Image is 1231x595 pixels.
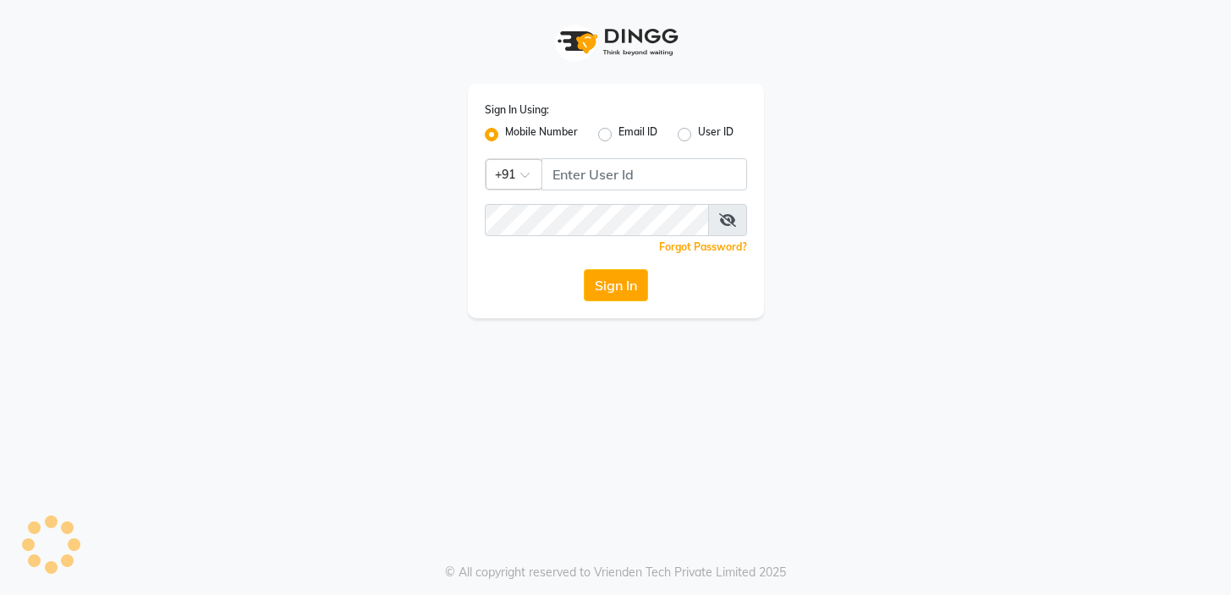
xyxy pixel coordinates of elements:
input: Username [485,204,709,236]
a: Forgot Password? [659,240,747,253]
label: Email ID [618,124,657,145]
img: logo1.svg [548,17,684,67]
label: Sign In Using: [485,102,549,118]
label: User ID [698,124,734,145]
label: Mobile Number [505,124,578,145]
input: Username [541,158,747,190]
button: Sign In [584,269,648,301]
